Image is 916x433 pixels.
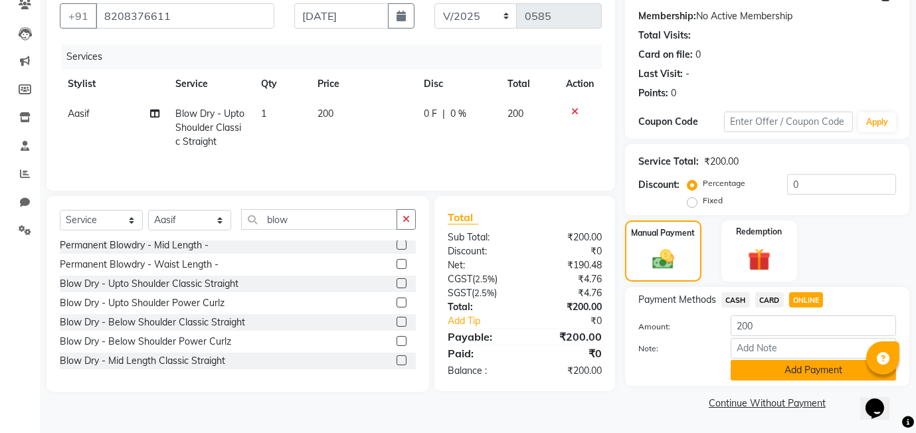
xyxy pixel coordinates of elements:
div: Permanent Blowdry - Mid Length - [60,238,209,252]
span: CARD [755,292,784,307]
span: 200 [318,108,333,120]
div: Sub Total: [438,230,525,244]
span: Blow Dry - Upto Shoulder Classic Straight [175,108,244,147]
div: Blow Dry - Mid Length Classic Straight [60,354,225,368]
input: Enter Offer / Coupon Code [724,112,853,132]
th: Action [558,69,602,99]
span: SGST [448,287,472,299]
div: Total: [438,300,525,314]
img: _cash.svg [646,247,681,272]
span: 0 % [450,107,466,121]
div: ₹200.00 [525,329,612,345]
label: Percentage [703,177,745,189]
input: Amount [731,315,896,336]
th: Service [167,69,252,99]
span: Total [448,211,478,224]
th: Disc [416,69,500,99]
label: Manual Payment [631,227,695,239]
iframe: chat widget [860,380,903,420]
div: ₹200.00 [525,300,612,314]
div: 0 [671,86,676,100]
button: +91 [60,3,97,29]
div: Blow Dry - Upto Shoulder Classic Straight [60,277,238,291]
div: ₹190.48 [525,258,612,272]
img: _gift.svg [741,246,778,274]
div: Services [61,44,612,69]
div: Discount: [638,178,680,192]
div: Blow Dry - Below Shoulder Classic Straight [60,315,245,329]
span: 0 F [424,107,437,121]
div: Discount: [438,244,525,258]
span: 1 [261,108,266,120]
div: 0 [695,48,701,62]
span: 2.5% [475,274,495,284]
div: Permanent Blowdry - Waist Length - [60,258,219,272]
span: 2.5% [474,288,494,298]
th: Price [310,69,416,99]
button: Add Payment [731,360,896,381]
div: ( ) [438,272,525,286]
div: Balance : [438,364,525,378]
div: Last Visit: [638,67,683,81]
span: CASH [721,292,750,307]
button: Apply [858,112,896,132]
div: ₹200.00 [525,230,612,244]
th: Total [500,69,558,99]
div: ₹200.00 [704,155,739,169]
div: Blow Dry - Upto Shoulder Power Curlz [60,296,225,310]
div: Card on file: [638,48,693,62]
span: CGST [448,273,472,285]
a: Continue Without Payment [628,396,907,410]
div: ₹0 [539,314,612,328]
div: Total Visits: [638,29,691,43]
label: Fixed [703,195,723,207]
div: ₹200.00 [525,364,612,378]
div: Paid: [438,345,525,361]
div: Service Total: [638,155,699,169]
span: Aasif [68,108,90,120]
input: Add Note [731,338,896,359]
a: Add Tip [438,314,539,328]
span: Payment Methods [638,293,716,307]
span: | [442,107,445,121]
span: ONLINE [789,292,824,307]
div: Payable: [438,329,525,345]
div: No Active Membership [638,9,896,23]
div: ₹0 [525,244,612,258]
div: ₹4.76 [525,272,612,286]
div: Points: [638,86,668,100]
div: Blow Dry - Below Shoulder Power Curlz [60,335,231,349]
div: ₹4.76 [525,286,612,300]
label: Amount: [628,321,721,333]
div: ₹0 [525,345,612,361]
div: Coupon Code [638,115,724,129]
span: 200 [507,108,523,120]
div: ( ) [438,286,525,300]
label: Note: [628,343,721,355]
th: Qty [253,69,310,99]
th: Stylist [60,69,167,99]
div: - [686,67,689,81]
input: Search by Name/Mobile/Email/Code [96,3,274,29]
div: Net: [438,258,525,272]
input: Search or Scan [241,209,397,230]
div: Membership: [638,9,696,23]
label: Redemption [736,226,782,238]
